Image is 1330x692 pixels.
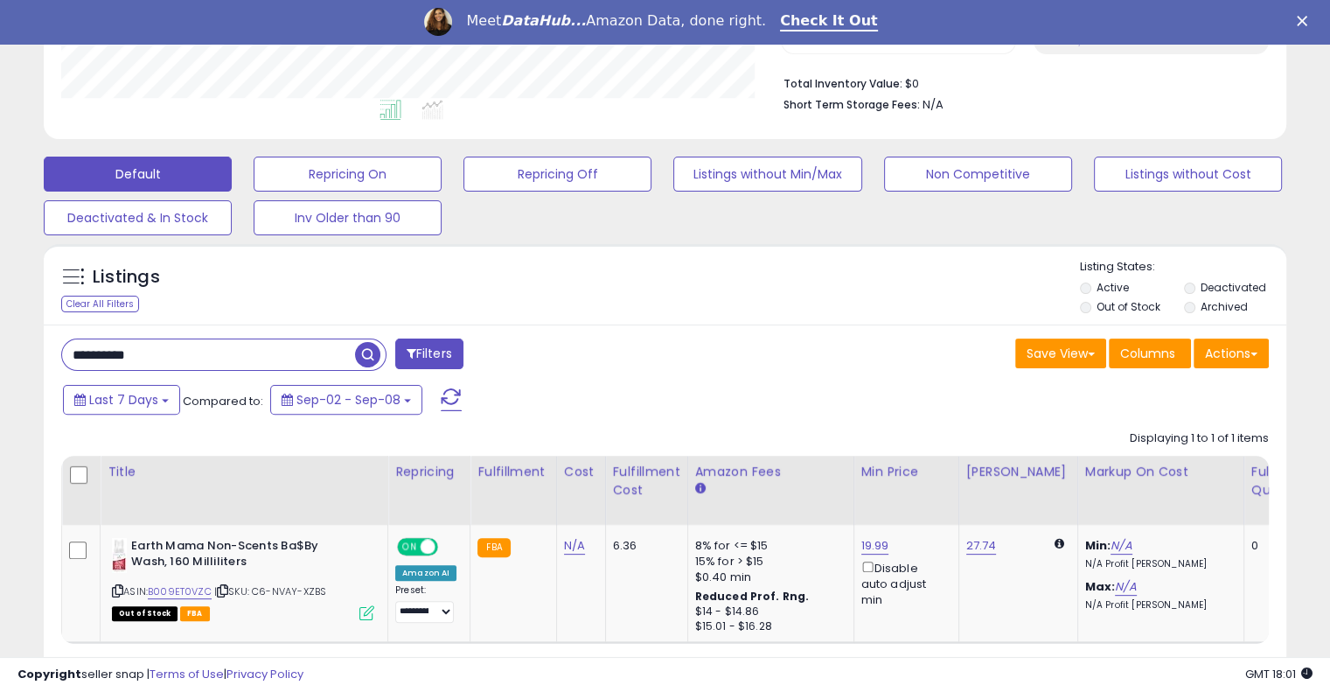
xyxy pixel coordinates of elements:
p: N/A Profit [PERSON_NAME] [1085,558,1230,570]
span: Sep-02 - Sep-08 [296,391,400,409]
div: Clear All Filters [61,296,139,312]
div: $15.01 - $16.28 [695,619,840,634]
button: Actions [1194,339,1269,368]
i: DataHub... [501,12,586,29]
b: Max: [1085,578,1116,595]
a: Check It Out [780,12,878,31]
span: OFF [435,539,463,554]
div: Close [1297,16,1314,26]
div: Markup on Cost [1085,463,1236,481]
a: B009ET0VZC [148,584,212,599]
span: N/A [923,96,944,113]
div: Cost [564,463,598,481]
button: Repricing Off [463,157,651,192]
span: FBA [180,606,210,621]
span: | SKU: C6-NVAY-XZBS [214,584,326,598]
div: seller snap | | [17,667,303,683]
div: Disable auto adjust min [861,558,945,609]
p: Listing States: [1080,259,1286,276]
div: [PERSON_NAME] [966,463,1070,481]
span: Columns [1120,345,1175,362]
small: Amazon Fees. [695,481,706,497]
small: Prev: 0 [800,37,825,47]
div: 6.36 [613,538,674,554]
p: N/A Profit [PERSON_NAME] [1085,599,1230,612]
span: ON [399,539,421,554]
div: Fulfillment Cost [613,463,680,500]
div: Fulfillable Quantity [1251,463,1312,500]
a: N/A [1115,578,1136,596]
span: Last 7 Days [89,391,158,409]
small: Prev: N/A [1053,37,1087,47]
strong: Copyright [17,666,81,682]
div: Amazon AI [395,565,456,581]
button: Listings without Cost [1094,157,1282,192]
a: 27.74 [966,537,997,555]
button: Sep-02 - Sep-08 [270,385,422,415]
div: 15% for > $15 [695,554,840,570]
b: Earth Mama Non-Scents Ba$By Wash, 160 Milliliters [131,538,344,575]
button: Inv Older than 90 [254,200,442,235]
button: Last 7 Days [63,385,180,415]
label: Archived [1200,299,1247,314]
button: Listings without Min/Max [673,157,861,192]
b: Total Inventory Value: [783,76,902,91]
b: Short Term Storage Fees: [783,97,920,112]
div: $0.40 min [695,570,840,585]
div: Repricing [395,463,463,481]
img: 31I5ZBEDQnL._SL40_.jpg [112,538,127,573]
a: N/A [564,537,585,555]
div: Preset: [395,584,456,624]
img: Profile image for Georgie [424,8,452,36]
small: FBA [477,538,510,557]
div: Fulfillment [477,463,548,481]
a: N/A [1111,537,1132,555]
button: Deactivated & In Stock [44,200,232,235]
button: Non Competitive [884,157,1072,192]
b: Reduced Prof. Rng. [695,589,810,604]
div: Min Price [861,463,951,481]
h5: Listings [93,265,160,290]
span: 2025-09-16 18:01 GMT [1245,666,1313,682]
a: Terms of Use [150,666,224,682]
button: Filters [395,339,463,369]
a: 19.99 [861,537,889,555]
button: Default [44,157,232,192]
th: The percentage added to the cost of goods (COGS) that forms the calculator for Min & Max prices. [1077,456,1243,525]
div: Meet Amazon Data, done right. [466,12,766,30]
div: Title [108,463,380,481]
span: Compared to: [183,393,263,409]
label: Active [1097,280,1129,295]
li: $0 [783,72,1256,93]
label: Out of Stock [1097,299,1160,314]
div: 0 [1251,538,1306,554]
div: Displaying 1 to 1 of 1 items [1130,430,1269,447]
div: $14 - $14.86 [695,605,840,619]
b: Min: [1085,537,1111,554]
button: Save View [1015,339,1106,368]
a: Privacy Policy [226,666,303,682]
div: ASIN: [112,538,374,619]
div: Amazon Fees [695,463,846,481]
button: Columns [1109,339,1191,368]
button: Repricing On [254,157,442,192]
label: Deactivated [1200,280,1265,295]
span: All listings that are currently out of stock and unavailable for purchase on Amazon [112,606,178,621]
div: 8% for <= $15 [695,538,840,554]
